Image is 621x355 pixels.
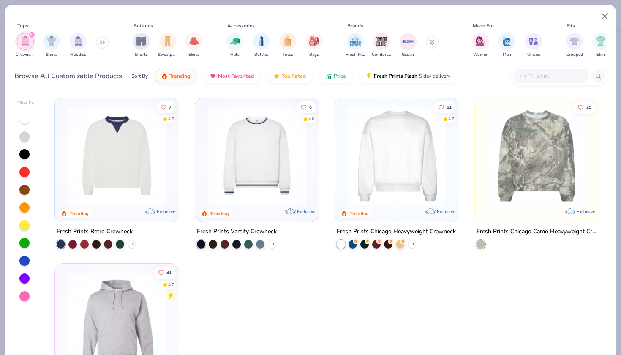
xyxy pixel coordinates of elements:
[204,106,310,205] img: 4d4398e1-a86f-4e3e-85fd-b9623566810e
[283,52,293,58] span: Totes
[476,36,485,46] img: Women Image
[43,33,60,58] button: filter button
[569,36,579,46] img: Cropped Image
[334,73,346,79] span: Price
[448,116,454,122] div: 4.7
[372,33,391,58] button: filter button
[154,267,176,279] button: Like
[297,209,315,214] span: Exclusive
[574,101,596,113] button: Like
[168,282,174,288] div: 4.7
[359,69,457,83] button: Fresh Prints Flash5 day delivery
[566,33,583,58] button: filter button
[70,52,86,58] span: Hoodies
[566,33,583,58] div: filter for Cropped
[472,33,489,58] div: filter for Women
[483,106,590,205] img: d9105e28-ed75-4fdd-addc-8b592ef863ea
[525,33,542,58] div: filter for Unisex
[279,33,296,58] button: filter button
[57,227,133,237] div: Fresh Prints Retro Crewneck
[270,242,274,247] span: + 3
[525,33,542,58] button: filter button
[130,242,134,247] span: + 5
[169,105,172,109] span: 7
[306,33,323,58] button: filter button
[226,33,243,58] div: filter for Hats
[189,36,199,46] img: Skirts Image
[410,242,414,247] span: + 9
[133,33,150,58] div: filter for Shorts
[17,22,28,30] div: Tops
[375,35,388,48] img: Comfort Colors Image
[592,33,609,58] div: filter for Slim
[17,100,34,106] div: Filter By
[528,36,538,46] img: Unisex Image
[473,52,488,58] span: Women
[253,33,270,58] button: filter button
[596,36,605,46] img: Slim Image
[46,52,57,58] span: Shirts
[43,33,60,58] div: filter for Shirts
[282,73,306,79] span: Top Rated
[226,33,243,58] button: filter button
[319,69,352,83] button: Price
[349,35,362,48] img: Fresh Prints Image
[372,33,391,58] div: filter for Comfort Colors
[166,271,172,275] span: 41
[402,35,414,48] img: Gildan Image
[374,73,417,79] span: Fresh Prints Flash
[434,101,456,113] button: Like
[210,73,216,79] img: most_fav.gif
[70,33,87,58] div: filter for Hoodies
[346,33,365,58] div: filter for Fresh Prints
[203,69,260,83] button: Most Favorited
[346,33,365,58] button: filter button
[308,116,314,122] div: 4.6
[21,36,30,46] img: Crewnecks Image
[156,101,176,113] button: Like
[503,52,511,58] span: Men
[133,33,150,58] button: filter button
[477,227,597,237] div: Fresh Prints Chicago Camo Heavyweight Crewneck
[577,209,595,214] span: Exclusive
[230,52,240,58] span: Hats
[257,36,266,46] img: Bottles Image
[502,36,512,46] img: Men Image
[279,33,296,58] div: filter for Totes
[472,33,489,58] button: filter button
[169,73,190,79] span: Trending
[168,116,174,122] div: 4.6
[47,36,57,46] img: Shirts Image
[419,71,450,81] span: 5 day delivery
[586,105,591,109] span: 25
[337,227,456,237] div: Fresh Prints Chicago Heavyweight Crewneck
[133,22,153,30] div: Bottoms
[365,73,372,79] img: flash.gif
[597,8,613,25] button: Close
[161,73,168,79] img: trending.gif
[16,33,35,58] div: filter for Crewnecks
[347,22,363,30] div: Brands
[400,33,417,58] div: filter for Gildan
[283,36,292,46] img: Totes Image
[157,209,175,214] span: Exclusive
[227,22,255,30] div: Accessories
[372,52,391,58] span: Comfort Colors
[309,52,319,58] span: Bags
[309,105,311,109] span: 6
[267,69,312,83] button: Top Rated
[188,52,199,58] span: Skirts
[185,33,202,58] button: filter button
[14,71,122,81] div: Browse All Customizable Products
[296,101,316,113] button: Like
[155,69,196,83] button: Trending
[498,33,515,58] button: filter button
[158,33,177,58] button: filter button
[306,33,323,58] div: filter for Bags
[273,73,280,79] img: TopRated.gif
[402,52,414,58] span: Gildan
[309,36,319,46] img: Bags Image
[158,52,177,58] span: Sweatpants
[498,33,515,58] div: filter for Men
[346,52,365,58] span: Fresh Prints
